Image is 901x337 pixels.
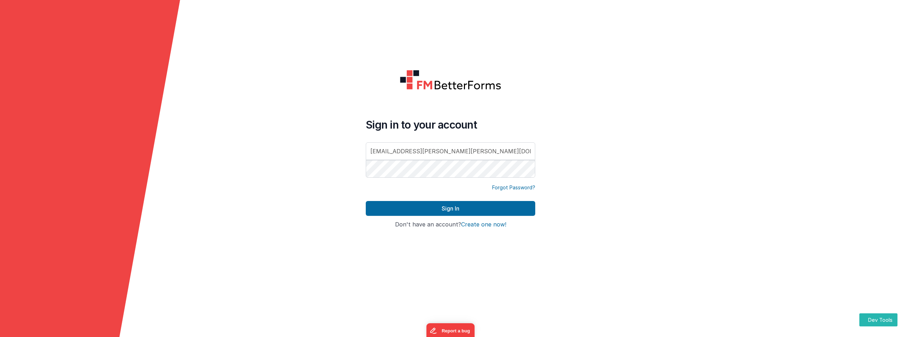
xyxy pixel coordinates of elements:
[366,142,535,160] input: Email Address
[366,118,535,131] h4: Sign in to your account
[366,201,535,216] button: Sign In
[492,184,535,191] a: Forgot Password?
[859,313,897,326] button: Dev Tools
[366,221,535,228] h4: Don't have an account?
[461,221,506,228] button: Create one now!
